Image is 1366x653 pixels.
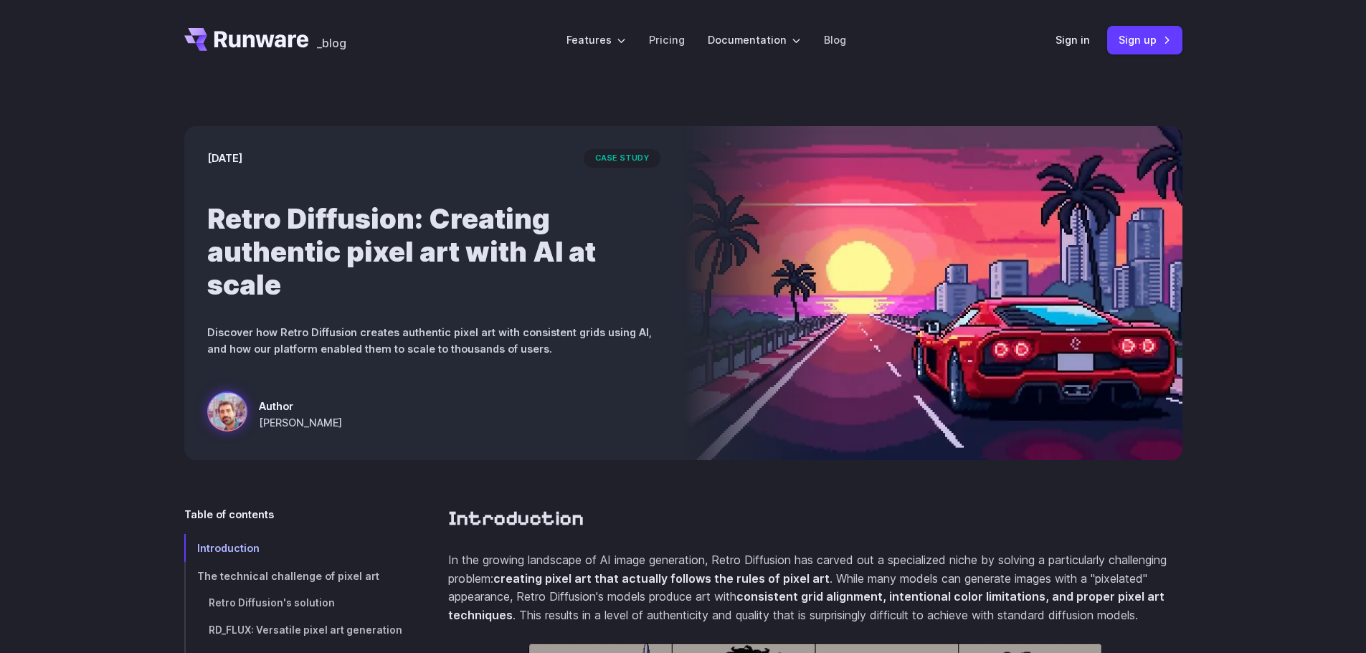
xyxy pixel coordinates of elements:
a: Introduction [448,506,584,531]
strong: creating pixel art that actually follows the rules of pixel art [493,571,830,586]
span: _blog [317,37,346,49]
a: Go to / [184,28,309,51]
span: Introduction [197,542,260,554]
strong: consistent grid alignment, intentional color limitations, and proper pixel art techniques [448,589,1165,622]
a: Sign in [1056,32,1090,48]
span: The technical challenge of pixel art [197,570,379,582]
time: [DATE] [207,150,242,166]
a: Introduction [184,534,402,562]
label: Documentation [708,32,801,48]
span: Retro Diffusion's solution [209,597,335,609]
span: Author [259,398,342,414]
span: RD_FLUX: Versatile pixel art generation [209,624,402,636]
img: a red sports car on a futuristic highway with a sunset and city skyline in the background, styled... [683,126,1182,460]
span: Table of contents [184,506,274,523]
a: RD_FLUX: Versatile pixel art generation [184,617,402,644]
span: case study [584,149,660,168]
a: Sign up [1107,26,1182,54]
span: [PERSON_NAME] [259,414,342,431]
p: In the growing landscape of AI image generation, Retro Diffusion has carved out a specialized nic... [448,551,1182,624]
a: Blog [824,32,846,48]
a: Retro Diffusion's solution [184,590,402,617]
a: Pricing [649,32,685,48]
a: _blog [317,28,346,51]
p: Discover how Retro Diffusion creates authentic pixel art with consistent grids using AI, and how ... [207,324,660,357]
label: Features [566,32,626,48]
a: a red sports car on a futuristic highway with a sunset and city skyline in the background, styled... [207,391,342,437]
a: The technical challenge of pixel art [184,562,402,590]
h1: Retro Diffusion: Creating authentic pixel art with AI at scale [207,202,660,301]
